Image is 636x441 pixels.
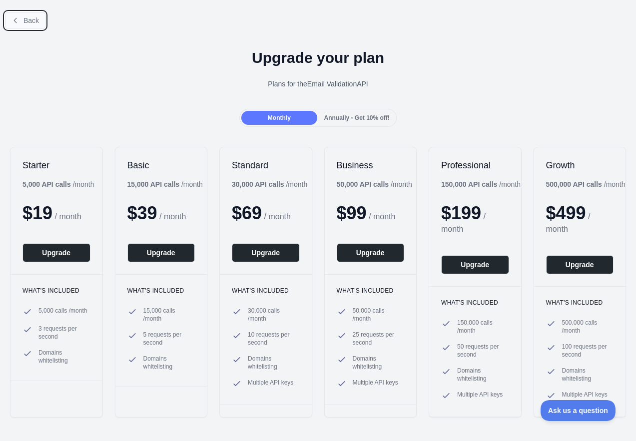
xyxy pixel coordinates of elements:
[248,379,293,389] span: Multiple API keys
[562,367,614,383] span: Domains whitelisting
[562,391,608,401] span: Multiple API keys
[353,379,398,389] span: Multiple API keys
[457,391,503,401] span: Multiple API keys
[457,367,509,383] span: Domains whitelisting
[541,400,616,421] iframe: Toggle Customer Support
